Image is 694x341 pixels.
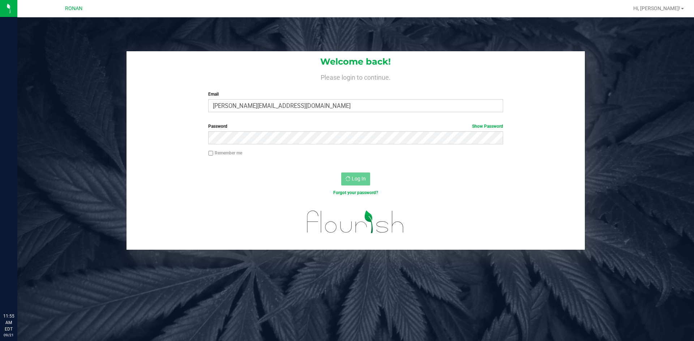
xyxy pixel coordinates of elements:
label: Email [208,91,503,97]
span: RONAN [65,5,82,12]
img: flourish_logo.svg [298,204,413,240]
input: Remember me [208,151,213,156]
span: Password [208,124,227,129]
p: 09/21 [3,332,14,338]
button: Log In [341,172,370,185]
p: 11:55 AM EDT [3,313,14,332]
label: Remember me [208,150,242,156]
h4: Please login to continue. [127,72,585,81]
span: Hi, [PERSON_NAME]! [633,5,680,11]
h1: Welcome back! [127,57,585,66]
a: Forgot your password? [333,190,378,195]
a: Show Password [472,124,503,129]
span: Log In [352,176,366,182]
